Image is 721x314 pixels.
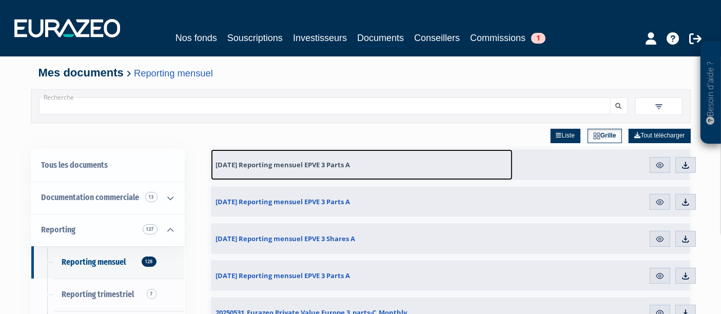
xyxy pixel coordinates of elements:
[551,129,580,143] a: Liste
[357,31,404,47] a: Documents
[31,279,184,311] a: Reporting trimestriel7
[227,31,283,45] a: Souscriptions
[39,97,611,114] input: Recherche
[176,31,217,45] a: Nos fonds
[31,182,184,214] a: Documentation commerciale 13
[134,68,213,78] a: Reporting mensuel
[655,234,665,244] img: eye.svg
[42,192,140,202] span: Documentation commerciale
[588,129,622,143] a: Grille
[470,31,545,45] a: Commissions1
[31,149,184,182] a: Tous les documents
[216,197,350,206] span: [DATE] Reporting mensuel EPVE 3 Parts A
[38,67,683,79] h4: Mes documents
[293,31,347,45] a: Investisseurs
[216,234,356,243] span: [DATE] Reporting mensuel EPVE 3 Shares A
[216,160,350,169] span: [DATE] Reporting mensuel EPVE 3 Parts A
[681,234,690,244] img: download.svg
[142,257,157,267] span: 128
[593,132,600,140] img: grid.svg
[42,225,76,234] span: Reporting
[654,102,664,111] img: filter.svg
[681,271,690,281] img: download.svg
[143,224,158,234] span: 137
[145,192,158,202] span: 13
[655,198,665,207] img: eye.svg
[62,289,134,299] span: Reporting trimestriel
[216,271,350,280] span: [DATE] Reporting mensuel EPVE 3 Parts A
[31,214,184,246] a: Reporting 137
[655,161,665,170] img: eye.svg
[211,149,513,180] a: [DATE] Reporting mensuel EPVE 3 Parts A
[211,223,513,254] a: [DATE] Reporting mensuel EPVE 3 Shares A
[147,289,157,299] span: 7
[14,19,120,37] img: 1732889491-logotype_eurazeo_blanc_rvb.png
[531,33,545,44] span: 1
[629,129,690,143] a: Tout télécharger
[681,161,690,170] img: download.svg
[681,198,690,207] img: download.svg
[211,260,513,291] a: [DATE] Reporting mensuel EPVE 3 Parts A
[705,47,717,139] p: Besoin d'aide ?
[62,257,126,267] span: Reporting mensuel
[31,246,184,279] a: Reporting mensuel128
[655,271,665,281] img: eye.svg
[211,186,513,217] a: [DATE] Reporting mensuel EPVE 3 Parts A
[414,31,460,45] a: Conseillers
